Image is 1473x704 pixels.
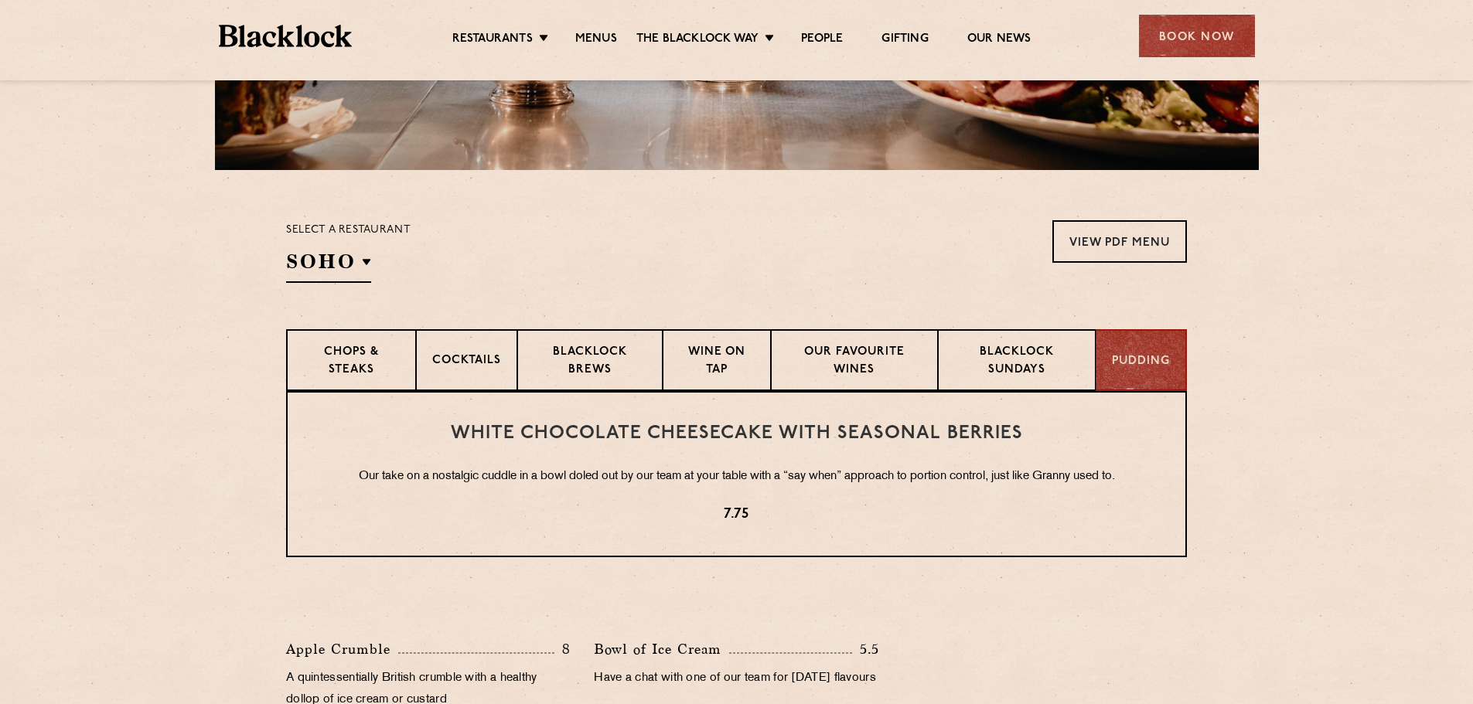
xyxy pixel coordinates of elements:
[534,344,646,380] p: Blacklock Brews
[881,32,928,49] a: Gifting
[1052,220,1187,263] a: View PDF Menu
[554,639,571,659] p: 8
[319,467,1154,487] p: Our take on a nostalgic cuddle in a bowl doled out by our team at your table with a “say when” ap...
[801,32,843,49] a: People
[452,32,533,49] a: Restaurants
[787,344,921,380] p: Our favourite wines
[286,220,411,240] p: Select a restaurant
[1139,15,1255,57] div: Book Now
[432,352,501,372] p: Cocktails
[679,344,755,380] p: Wine on Tap
[594,668,878,689] p: Have a chat with one of our team for [DATE] flavours
[575,32,617,49] a: Menus
[967,32,1031,49] a: Our News
[286,248,371,283] h2: SOHO
[636,32,759,49] a: The Blacklock Way
[852,639,879,659] p: 5.5
[286,638,398,660] p: Apple Crumble
[954,344,1079,380] p: Blacklock Sundays
[303,344,400,380] p: Chops & Steaks
[594,638,729,660] p: Bowl of Ice Cream
[319,505,1154,525] p: 7.75
[1112,353,1170,371] p: Pudding
[319,423,1154,444] h3: White Chocolate Cheesecake with Seasonal Berries
[219,25,353,47] img: BL_Textured_Logo-footer-cropped.svg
